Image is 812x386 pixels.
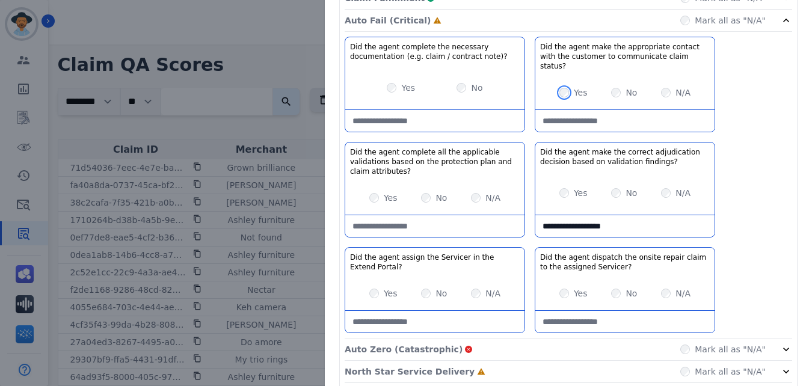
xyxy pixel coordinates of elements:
[401,82,415,94] label: Yes
[350,42,520,61] h3: Did the agent complete the necessary documentation (e.g. claim / contract note)?
[350,147,520,176] h3: Did the agent complete all the applicable validations based on the protection plan and claim attr...
[350,253,520,272] h3: Did the agent assign the Servicer in the Extend Portal?
[695,366,766,378] label: Mark all as "N/A"
[435,287,447,299] label: No
[574,287,588,299] label: Yes
[345,14,431,26] p: Auto Fail (Critical)
[574,87,588,99] label: Yes
[540,253,710,272] h3: Did the agent dispatch the onsite repair claim to the assigned Servicer?
[574,187,588,199] label: Yes
[626,87,637,99] label: No
[384,192,398,204] label: Yes
[540,42,710,71] h3: Did the agent make the appropriate contact with the customer to communicate claim status?
[485,192,500,204] label: N/A
[435,192,447,204] label: No
[675,87,691,99] label: N/A
[695,14,766,26] label: Mark all as "N/A"
[471,82,482,94] label: No
[675,287,691,299] label: N/A
[626,287,637,299] label: No
[345,366,475,378] p: North Star Service Delivery
[695,343,766,355] label: Mark all as "N/A"
[345,343,463,355] p: Auto Zero (Catastrophic)
[626,187,637,199] label: No
[675,187,691,199] label: N/A
[540,147,710,167] h3: Did the agent make the correct adjudication decision based on validation findings?
[384,287,398,299] label: Yes
[485,287,500,299] label: N/A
